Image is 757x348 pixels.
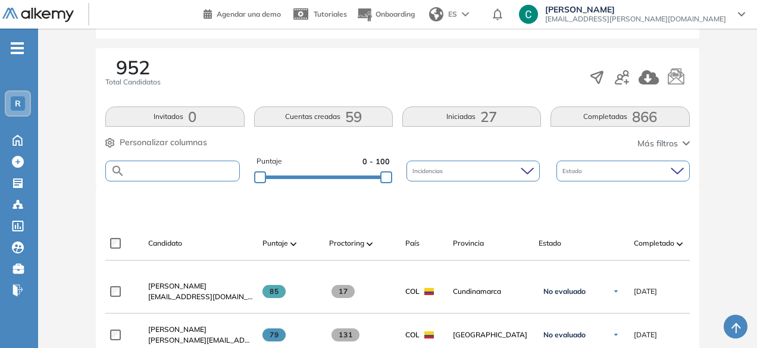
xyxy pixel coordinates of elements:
span: Tutoriales [314,10,347,18]
span: Onboarding [376,10,415,18]
a: Agendar una demo [204,6,281,20]
button: Invitados0 [105,106,244,127]
img: COL [424,288,434,295]
span: Puntaje [262,238,288,249]
a: [PERSON_NAME] [148,281,253,291]
span: [PERSON_NAME][EMAIL_ADDRESS][DOMAIN_NAME] [148,335,253,346]
img: COL [424,331,434,338]
span: Cundinamarca [453,286,529,297]
img: SEARCH_ALT [111,164,125,178]
span: Total Candidatos [105,77,161,87]
span: Estado [539,238,561,249]
span: [GEOGRAPHIC_DATA] [453,330,529,340]
span: Más filtros [637,137,678,150]
span: R [15,99,21,108]
a: [PERSON_NAME] [148,324,253,335]
span: Provincia [453,238,484,249]
span: 17 [331,285,355,298]
span: 0 - 100 [362,156,390,167]
i: - [11,47,24,49]
span: [PERSON_NAME] [148,281,207,290]
span: [DATE] [634,330,657,340]
span: 85 [262,285,286,298]
button: Personalizar columnas [105,136,207,149]
span: Estado [562,167,584,175]
span: País [405,238,420,249]
button: Cuentas creadas59 [254,106,393,127]
img: [missing "en.ARROW_ALT" translation] [677,242,683,246]
span: [EMAIL_ADDRESS][DOMAIN_NAME] [148,291,253,302]
button: Más filtros [637,137,690,150]
button: Onboarding [356,2,415,27]
img: Ícono de flecha [612,288,620,295]
span: [DATE] [634,286,657,297]
span: 79 [262,328,286,341]
span: Puntaje [256,156,282,167]
img: [missing "en.ARROW_ALT" translation] [290,242,296,246]
span: Personalizar columnas [120,136,207,149]
button: Completadas866 [550,106,689,127]
span: COL [405,330,420,340]
span: [PERSON_NAME] [545,5,726,14]
span: 131 [331,328,359,341]
div: Estado [556,161,690,181]
span: ES [448,9,457,20]
span: Agendar una demo [217,10,281,18]
span: No evaluado [543,287,586,296]
img: Ícono de flecha [612,331,620,338]
span: Proctoring [329,238,364,249]
span: No evaluado [543,330,586,340]
span: Incidencias [412,167,445,175]
span: COL [405,286,420,297]
span: 952 [116,58,150,77]
button: Iniciadas27 [402,106,541,127]
img: Logo [2,8,74,23]
span: Completado [634,238,674,249]
img: arrow [462,12,469,17]
img: world [429,7,443,21]
img: [missing "en.ARROW_ALT" translation] [367,242,373,246]
span: Candidato [148,238,182,249]
div: Incidencias [406,161,540,181]
span: [EMAIL_ADDRESS][PERSON_NAME][DOMAIN_NAME] [545,14,726,24]
span: [PERSON_NAME] [148,325,207,334]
